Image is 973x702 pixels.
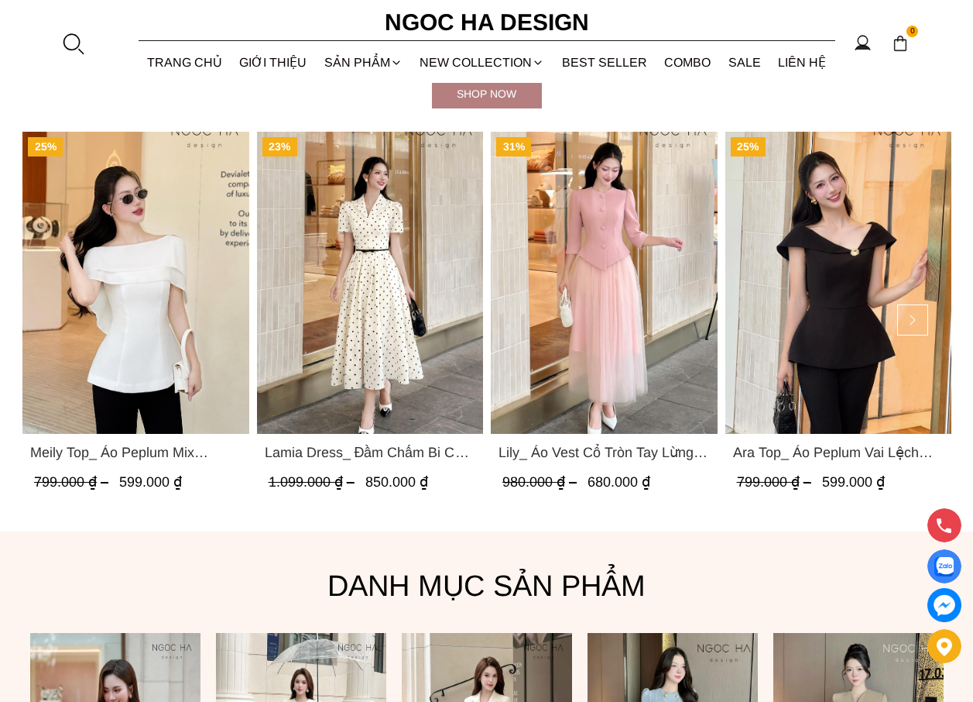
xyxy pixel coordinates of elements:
[327,570,646,602] font: Danh mục sản phẩm
[34,474,112,490] span: 799.000 ₫
[316,42,412,83] div: SẢN PHẨM
[268,474,358,490] span: 1.099.000 ₫
[588,474,650,490] span: 680.000 ₫
[720,42,770,83] a: SALE
[119,474,182,490] span: 599.000 ₫
[365,474,427,490] span: 850.000 ₫
[491,132,718,434] a: Product image - Lily_ Áo Vest Cổ Tròn Tay Lừng Mix Chân Váy Lưới Màu Hồng A1082+CV140
[927,549,961,583] a: Display image
[498,442,710,463] span: Lily_ Áo Vest Cổ Tròn Tay Lừng Mix Chân Váy Lưới Màu Hồng A1082+CV140
[30,442,242,463] a: Link to Meily Top_ Áo Peplum Mix Choàng Vai Vải Tơ Màu Trắng A1086
[264,442,475,463] span: Lamia Dress_ Đầm Chấm Bi Cổ Vest Màu Kem D1003
[821,474,884,490] span: 599.000 ₫
[256,132,483,434] a: Product image - Lamia Dress_ Đầm Chấm Bi Cổ Vest Màu Kem D1003
[498,442,710,463] a: Link to Lily_ Áo Vest Cổ Tròn Tay Lừng Mix Chân Váy Lưới Màu Hồng A1082+CV140
[22,132,249,434] a: Product image - Meily Top_ Áo Peplum Mix Choàng Vai Vải Tơ Màu Trắng A1086
[892,35,909,52] img: img-CART-ICON-ksit0nf1
[371,4,603,41] a: Ngoc Ha Design
[411,42,553,83] a: NEW COLLECTION
[139,42,231,83] a: TRANG CHỦ
[927,588,961,622] a: messenger
[656,42,720,83] a: Combo
[432,85,542,102] div: Shop now
[725,132,951,434] a: Product image - Ara Top_ Áo Peplum Vai Lệch Đính Cúc Màu Đen A1084
[732,442,944,463] a: Link to Ara Top_ Áo Peplum Vai Lệch Đính Cúc Màu Đen A1084
[264,442,475,463] a: Link to Lamia Dress_ Đầm Chấm Bi Cổ Vest Màu Kem D1003
[736,474,814,490] span: 799.000 ₫
[432,81,542,108] a: Shop now
[502,474,581,490] span: 980.000 ₫
[934,557,954,576] img: Display image
[553,42,656,83] a: BEST SELLER
[769,42,835,83] a: LIÊN HỆ
[231,42,316,83] a: GIỚI THIỆU
[30,442,242,463] span: Meily Top_ Áo Peplum Mix Choàng Vai Vải Tơ Màu Trắng A1086
[906,26,919,38] span: 0
[732,442,944,463] span: Ara Top_ Áo Peplum Vai Lệch Đính Cúc Màu Đen A1084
